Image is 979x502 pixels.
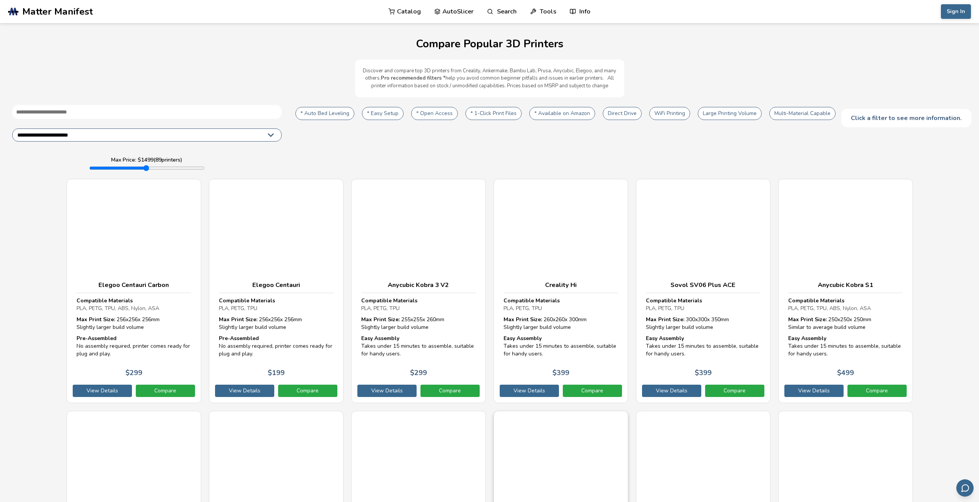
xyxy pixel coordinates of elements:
h3: Creality Hi [504,281,618,289]
strong: Pre-Assembled [77,335,117,342]
a: Compare [278,385,337,397]
strong: Compatible Materials [788,297,844,304]
span: PLA, PETG, TPU [504,305,542,312]
a: View Details [357,385,417,397]
strong: Easy Assembly [788,335,826,342]
div: 255 x 255 x 260 mm Slightly larger build volume [361,316,476,331]
a: Elegoo CentauriCompatible MaterialsPLA, PETG, TPUMax Print Size: 256x256x 256mmSlightly larger bu... [209,179,344,403]
h3: Elegoo Centauri Carbon [77,281,191,289]
button: * Open Access [411,107,458,120]
span: PLA, PETG, TPU [219,305,257,312]
strong: Compatible Materials [504,297,560,304]
strong: Max Print Size: [646,316,684,323]
span: Matter Manifest [22,6,93,17]
div: 250 x 250 x 250 mm Similar to average build volume [788,316,903,331]
div: 256 x 256 x 256 mm Slightly larger build volume [219,316,334,331]
div: No assembly required, printer comes ready for plug and play. [219,335,334,357]
button: * Available on Amazon [529,107,595,120]
strong: Max Print Size: [504,316,542,323]
a: Anycubic Kobra S1Compatible MaterialsPLA, PETG, TPU, ABS, Nylon, ASAMax Print Size: 250x250x 250m... [778,179,913,403]
div: Takes under 15 minutes to assemble, suitable for handy users. [646,335,761,357]
h1: Compare Popular 3D Printers [8,38,971,50]
p: $ 299 [410,369,427,377]
a: Sovol SV06 Plus ACECompatible MaterialsPLA, PETG, TPUMax Print Size: 300x300x 350mmSlightly large... [636,179,771,403]
a: Anycubic Kobra 3 V2Compatible MaterialsPLA, PETG, TPUMax Print Size: 255x255x 260mmSlightly large... [351,179,486,403]
div: Takes under 15 minutes to assemble, suitable for handy users. [788,335,903,357]
strong: Max Print Size: [77,316,115,323]
strong: Easy Assembly [646,335,684,342]
span: PLA, PETG, TPU [361,305,400,312]
strong: Max Print Size: [361,316,400,323]
button: * 1-Click Print Files [465,107,522,120]
a: Elegoo Centauri CarbonCompatible MaterialsPLA, PETG, TPU, ABS, Nylon, ASAMax Print Size: 256x256x... [67,179,201,403]
div: 300 x 300 x 350 mm Slightly larger build volume [646,316,761,331]
p: $ 399 [552,369,569,377]
button: * Auto Bed Leveling [295,107,354,120]
a: View Details [215,385,274,397]
b: Pro recommended filters * [381,75,445,82]
strong: Compatible Materials [646,297,702,304]
a: Creality HiCompatible MaterialsPLA, PETG, TPUMax Print Size: 260x260x 300mmSlightly larger build ... [494,179,628,403]
div: Click a filter to see more information. [841,109,971,127]
strong: Compatible Materials [77,297,133,304]
a: View Details [73,385,132,397]
p: $ 399 [695,369,712,377]
a: View Details [500,385,559,397]
button: * Easy Setup [362,107,404,120]
label: Max Price: $ 1499 ( 89 printers) [111,157,182,163]
strong: Compatible Materials [361,297,417,304]
h3: Sovol SV06 Plus ACE [646,281,761,289]
span: PLA, PETG, TPU, ABS, Nylon, ASA [77,305,159,312]
span: PLA, PETG, TPU [646,305,684,312]
button: Large Printing Volume [698,107,762,120]
div: 256 x 256 x 256 mm Slightly larger build volume [77,316,191,331]
span: PLA, PETG, TPU, ABS, Nylon, ASA [788,305,871,312]
p: $ 499 [837,369,854,377]
strong: Compatible Materials [219,297,275,304]
div: Takes under 15 minutes to assemble, suitable for handy users. [504,335,618,357]
button: Multi-Material Capable [769,107,836,120]
p: $ 199 [268,369,285,377]
p: $ 299 [125,369,142,377]
a: Compare [705,385,764,397]
button: Direct Drive [603,107,642,120]
strong: Pre-Assembled [219,335,259,342]
h3: Elegoo Centauri [219,281,334,289]
a: Compare [563,385,622,397]
h3: Anycubic Kobra 3 V2 [361,281,476,289]
a: Compare [420,385,480,397]
a: Compare [136,385,195,397]
p: Discover and compare top 3D printers from Creality, Ankermake, Bambu Lab, Prusa, Anycubic, Elegoo... [363,67,617,90]
div: 260 x 260 x 300 mm Slightly larger build volume [504,316,618,331]
strong: Max Print Size: [219,316,257,323]
strong: Easy Assembly [504,335,542,342]
div: Takes under 15 minutes to assemble, suitable for handy users. [361,335,476,357]
strong: Easy Assembly [361,335,399,342]
a: View Details [642,385,701,397]
button: WiFi Printing [649,107,690,120]
a: Compare [847,385,907,397]
h3: Anycubic Kobra S1 [788,281,903,289]
a: View Details [784,385,844,397]
strong: Max Print Size: [788,316,827,323]
div: No assembly required, printer comes ready for plug and play. [77,335,191,357]
button: Sign In [941,4,971,19]
button: Send feedback via email [956,479,974,497]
